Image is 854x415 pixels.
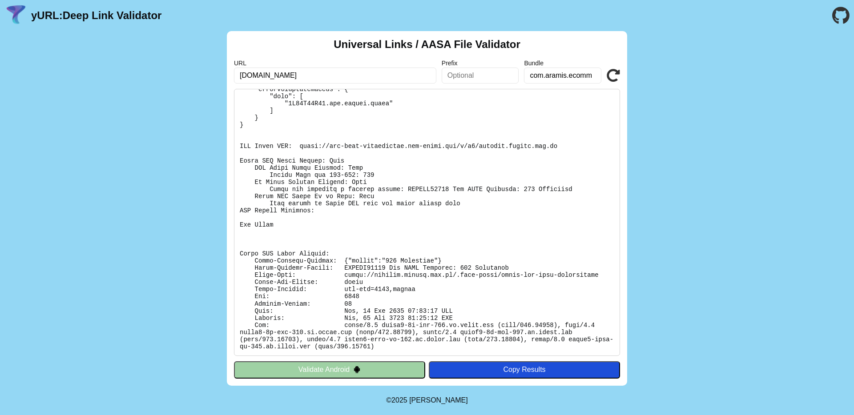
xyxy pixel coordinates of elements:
a: yURL:Deep Link Validator [31,9,161,22]
a: Michael Ibragimchayev's Personal Site [409,396,468,404]
input: Required [234,68,436,84]
img: droidIcon.svg [353,366,361,373]
span: 2025 [391,396,407,404]
footer: © [386,386,467,415]
h2: Universal Links / AASA File Validator [334,38,520,51]
input: Optional [442,68,519,84]
button: Validate Android [234,361,425,378]
label: URL [234,60,436,67]
img: yURL Logo [4,4,28,27]
label: Bundle [524,60,601,67]
button: Copy Results [429,361,620,378]
div: Copy Results [433,366,616,374]
pre: Lorem ipsu do: sitam://consect.adipis.eli.se/.doei-tempo/incid-utl-etdo-magnaaliqua En Adminimv: ... [234,89,620,356]
label: Prefix [442,60,519,67]
input: Optional [524,68,601,84]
